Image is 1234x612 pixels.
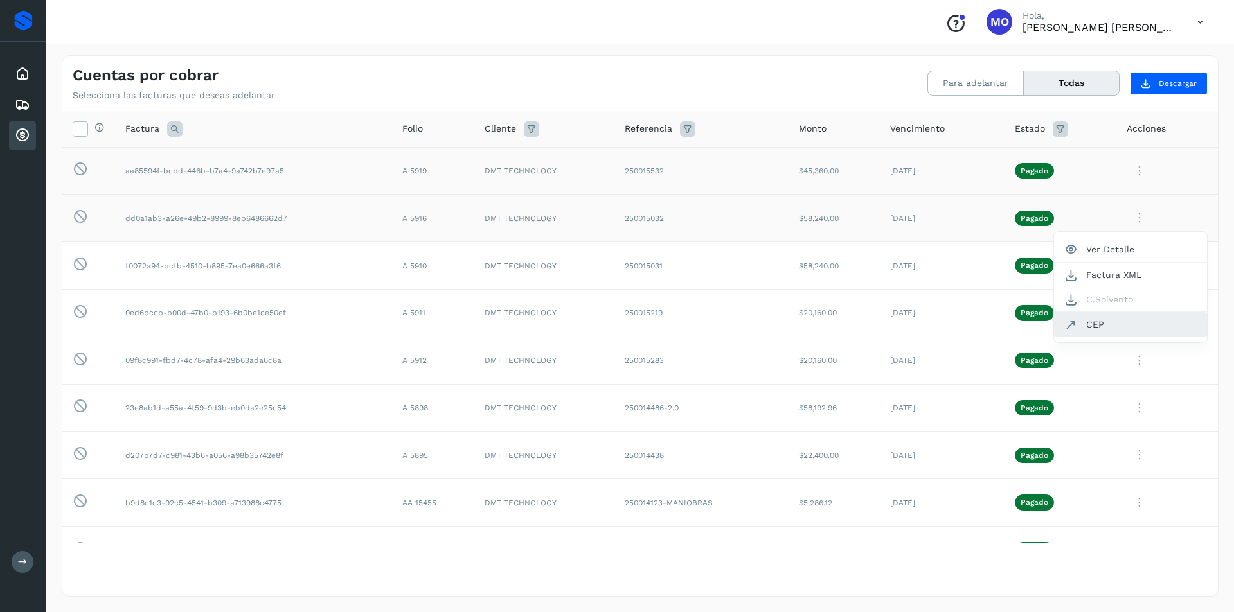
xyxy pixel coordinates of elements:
[1054,237,1207,262] button: Ver Detalle
[9,121,36,150] div: Cuentas por cobrar
[1054,263,1207,287] button: Factura XML
[1054,287,1207,312] button: C.Solvento
[9,91,36,119] div: Embarques
[1054,312,1207,337] button: CEP
[9,60,36,88] div: Inicio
